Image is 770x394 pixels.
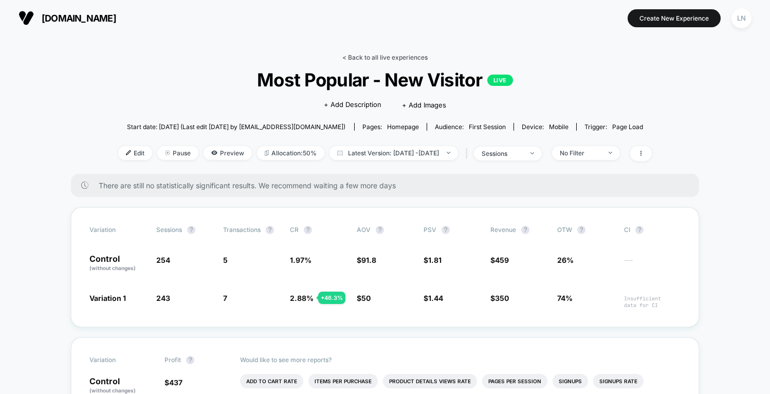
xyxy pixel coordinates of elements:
span: Variation [89,356,146,364]
span: There are still no statistically significant results. We recommend waiting a few more days [99,181,679,190]
img: end [609,152,612,154]
span: $ [164,378,182,387]
span: 350 [495,294,509,302]
span: --- [624,257,681,272]
div: Pages: [362,123,419,131]
span: Variation 1 [89,294,126,302]
img: rebalance [265,150,269,156]
button: ? [186,356,194,364]
li: Pages Per Session [482,374,547,388]
span: 459 [495,256,509,264]
span: mobile [549,123,569,131]
button: ? [376,226,384,234]
span: Insufficient data for CI [624,295,681,309]
span: homepage [387,123,419,131]
span: 437 [169,378,182,387]
span: Revenue [490,226,516,234]
button: Create New Experience [628,9,721,27]
span: AOV [357,226,371,234]
span: $ [357,256,376,264]
span: 26% [557,256,574,264]
li: Add To Cart Rate [240,374,303,388]
span: $ [357,294,371,302]
span: OTW [557,226,614,234]
div: + 46.3 % [318,292,345,304]
span: | [463,146,474,161]
div: Trigger: [584,123,643,131]
span: + Add Description [324,100,381,110]
li: Product Details Views Rate [383,374,477,388]
span: Allocation: 50% [257,146,324,160]
button: ? [266,226,274,234]
button: LN [728,8,755,29]
button: ? [304,226,312,234]
span: 1.81 [428,256,442,264]
span: (without changes) [89,265,136,271]
span: Latest Version: [DATE] - [DATE] [329,146,458,160]
button: [DOMAIN_NAME] [15,10,119,26]
span: $ [424,256,442,264]
span: CR [290,226,299,234]
span: 50 [361,294,371,302]
div: sessions [482,150,523,157]
button: ? [521,226,529,234]
span: Pause [157,146,198,160]
img: end [447,152,450,154]
span: $ [490,256,509,264]
span: First Session [469,123,506,131]
span: $ [424,294,443,302]
img: end [165,150,170,155]
span: Start date: [DATE] (Last edit [DATE] by [EMAIL_ADDRESS][DOMAIN_NAME]) [127,123,345,131]
img: edit [126,150,131,155]
button: ? [635,226,644,234]
span: Device: [514,123,576,131]
span: 2.88 % [290,294,314,302]
li: Items Per Purchase [308,374,378,388]
span: Profit [164,356,181,364]
img: Visually logo [19,10,34,26]
button: ? [187,226,195,234]
p: Would like to see more reports? [240,356,681,364]
img: end [530,152,534,154]
p: LIVE [487,75,513,86]
li: Signups Rate [593,374,644,388]
span: Variation [89,226,146,234]
button: ? [442,226,450,234]
span: Most Popular - New Visitor [145,69,625,91]
span: Transactions [223,226,261,234]
span: 1.97 % [290,256,311,264]
span: Page Load [612,123,643,131]
li: Signups [553,374,588,388]
span: CI [624,226,681,234]
div: No Filter [560,149,601,157]
span: 243 [156,294,170,302]
p: Control [89,255,146,272]
button: ? [577,226,585,234]
span: Edit [118,146,152,160]
span: (without changes) [89,387,136,393]
span: 7 [223,294,227,302]
span: Preview [204,146,252,160]
span: 254 [156,256,170,264]
span: $ [490,294,509,302]
img: calendar [337,150,343,155]
span: 91.8 [361,256,376,264]
div: Audience: [435,123,506,131]
span: 1.44 [428,294,443,302]
span: 74% [557,294,573,302]
div: LN [731,8,751,28]
span: 5 [223,256,228,264]
a: < Back to all live experiences [342,53,428,61]
span: [DOMAIN_NAME] [42,13,116,24]
span: PSV [424,226,436,234]
span: + Add Images [402,101,446,109]
span: Sessions [156,226,182,234]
